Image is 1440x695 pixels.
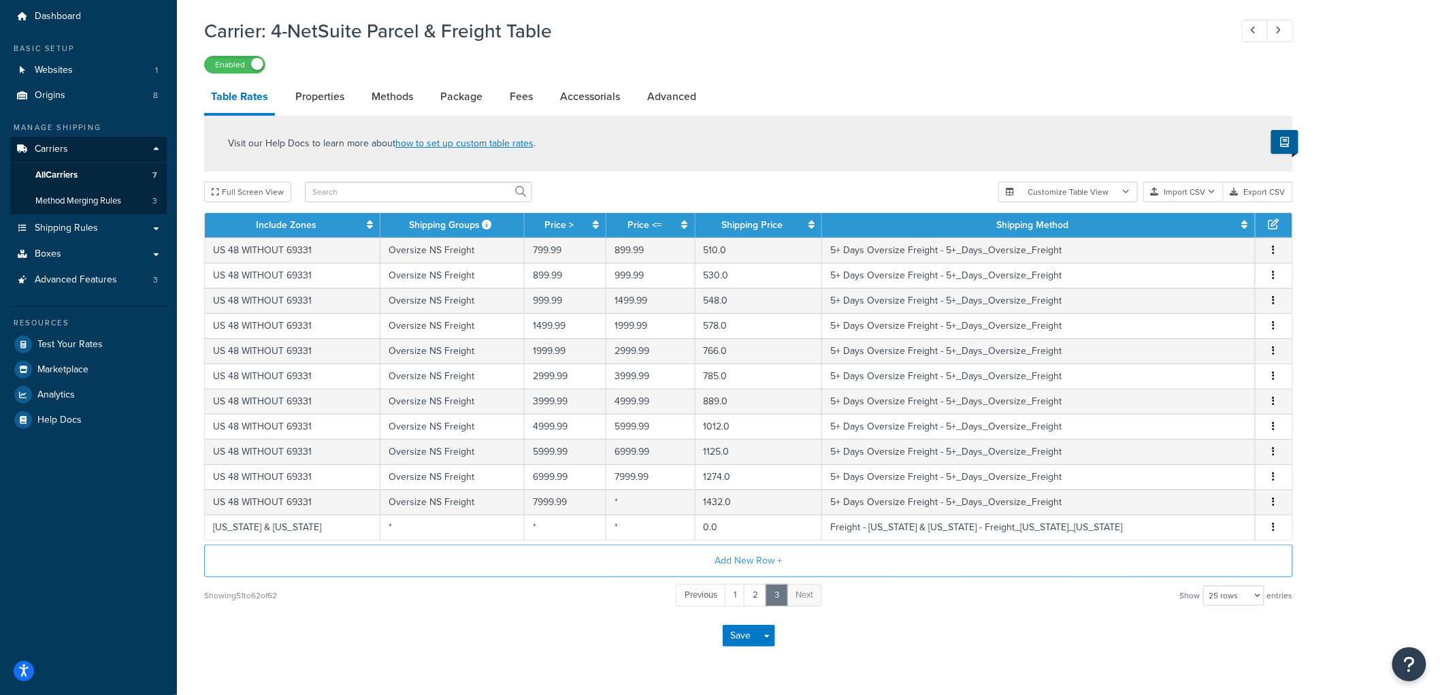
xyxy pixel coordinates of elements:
[725,584,745,607] a: 1
[822,238,1256,263] td: 5+ Days Oversize Freight - 5+_Days_Oversize_Freight
[1267,20,1294,42] a: Next Record
[380,464,525,489] td: Oversize NS Freight
[696,263,823,288] td: 530.0
[787,584,822,607] a: Next
[155,65,158,76] span: 1
[10,137,167,214] li: Carriers
[822,313,1256,338] td: 5+ Days Oversize Freight - 5+_Days_Oversize_Freight
[205,263,380,288] td: US 48 WITHOUT 69331
[525,464,607,489] td: 6999.99
[10,268,167,293] li: Advanced Features
[205,414,380,439] td: US 48 WITHOUT 69331
[10,83,167,108] li: Origins
[205,313,380,338] td: US 48 WITHOUT 69331
[205,56,265,73] label: Enabled
[433,80,489,113] a: Package
[10,189,167,214] li: Method Merging Rules
[10,268,167,293] a: Advanced Features3
[606,263,695,288] td: 999.99
[822,439,1256,464] td: 5+ Days Oversize Freight - 5+_Days_Oversize_Freight
[10,332,167,357] li: Test Your Rates
[205,238,380,263] td: US 48 WITHOUT 69331
[696,338,823,363] td: 766.0
[606,288,695,313] td: 1499.99
[822,288,1256,313] td: 5+ Days Oversize Freight - 5+_Days_Oversize_Freight
[205,439,380,464] td: US 48 WITHOUT 69331
[1180,586,1200,605] span: Show
[35,90,65,101] span: Origins
[822,414,1256,439] td: 5+ Days Oversize Freight - 5+_Days_Oversize_Freight
[696,515,823,540] td: 0.0
[796,588,813,601] span: Next
[153,90,158,101] span: 8
[10,58,167,83] li: Websites
[380,489,525,515] td: Oversize NS Freight
[744,584,767,607] a: 2
[1224,182,1293,202] button: Export CSV
[153,274,158,286] span: 3
[256,218,316,232] a: Include Zones
[205,338,380,363] td: US 48 WITHOUT 69331
[696,363,823,389] td: 785.0
[766,584,788,607] a: 3
[380,213,525,238] th: Shipping Groups
[606,464,695,489] td: 7999.99
[10,58,167,83] a: Websites1
[640,80,703,113] a: Advanced
[380,288,525,313] td: Oversize NS Freight
[37,389,75,401] span: Analytics
[525,363,607,389] td: 2999.99
[606,238,695,263] td: 899.99
[525,238,607,263] td: 799.99
[822,464,1256,489] td: 5+ Days Oversize Freight - 5+_Days_Oversize_Freight
[204,18,1217,44] h1: Carrier: 4-NetSuite Parcel & Freight Table
[1242,20,1269,42] a: Previous Record
[696,238,823,263] td: 510.0
[696,288,823,313] td: 548.0
[696,489,823,515] td: 1432.0
[10,357,167,382] li: Marketplace
[204,586,277,605] div: Showing 51 to 62 of 62
[10,383,167,407] a: Analytics
[204,545,1293,577] button: Add New Row +
[35,274,117,286] span: Advanced Features
[696,464,823,489] td: 1274.0
[204,182,291,202] button: Full Screen View
[205,515,380,540] td: [US_STATE] & [US_STATE]
[696,414,823,439] td: 1012.0
[10,242,167,267] a: Boxes
[205,464,380,489] td: US 48 WITHOUT 69331
[627,218,661,232] a: Price <=
[544,218,574,232] a: Price >
[606,439,695,464] td: 6999.99
[525,439,607,464] td: 5999.99
[10,137,167,162] a: Carriers
[525,263,607,288] td: 899.99
[10,189,167,214] a: Method Merging Rules3
[10,43,167,54] div: Basic Setup
[35,169,78,181] span: All Carriers
[10,83,167,108] a: Origins8
[35,11,81,22] span: Dashboard
[822,389,1256,414] td: 5+ Days Oversize Freight - 5+_Days_Oversize_Freight
[1267,586,1293,605] span: entries
[525,338,607,363] td: 1999.99
[205,489,380,515] td: US 48 WITHOUT 69331
[996,218,1068,232] a: Shipping Method
[525,489,607,515] td: 7999.99
[228,136,536,151] p: Visit our Help Docs to learn more about .
[10,163,167,188] a: AllCarriers7
[380,238,525,263] td: Oversize NS Freight
[503,80,540,113] a: Fees
[606,313,695,338] td: 1999.99
[395,136,534,150] a: how to set up custom table rates
[553,80,627,113] a: Accessorials
[822,363,1256,389] td: 5+ Days Oversize Freight - 5+_Days_Oversize_Freight
[205,389,380,414] td: US 48 WITHOUT 69331
[723,625,759,647] button: Save
[525,313,607,338] td: 1499.99
[10,408,167,432] a: Help Docs
[35,65,73,76] span: Websites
